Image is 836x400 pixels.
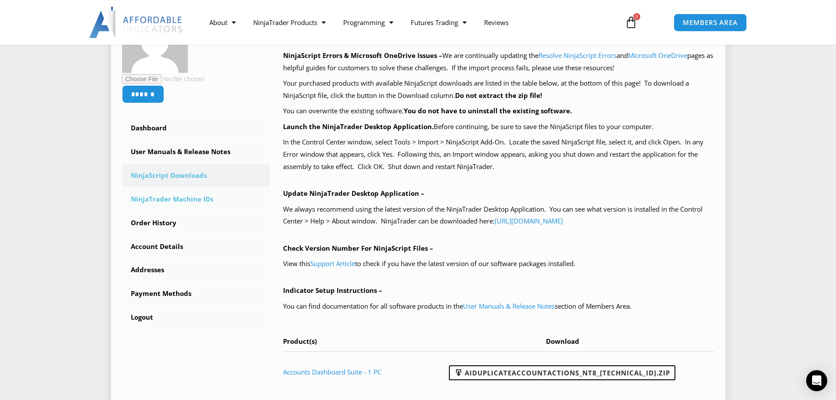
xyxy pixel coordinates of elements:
[402,12,475,32] a: Futures Trading
[122,188,270,211] a: NinjaTrader Machine IDs
[283,368,381,376] a: Accounts Dashboard Suite - 1 PC
[283,121,714,133] p: Before continuing, be sure to save the NinjaScript files to your computer.
[122,117,270,140] a: Dashboard
[404,106,572,115] b: You do not have to uninstall the existing software.
[122,282,270,305] a: Payment Methods
[463,302,555,310] a: User Manuals & Release Notes
[283,203,714,228] p: We always recommend using the latest version of the NinjaTrader Desktop Application. You can see ...
[283,136,714,173] p: In the Control Center window, select Tools > Import > NinjaScript Add-On. Locate the saved NinjaS...
[538,51,617,60] a: Resolve NinjaScript Errors
[283,244,433,252] b: Check Version Number For NinjaScript Files –
[122,306,270,329] a: Logout
[283,122,434,131] b: Launch the NinjaTrader Desktop Application.
[283,258,714,270] p: View this to check if you have the latest version of our software packages installed.
[683,19,738,26] span: MEMBERS AREA
[495,216,563,225] a: [URL][DOMAIN_NAME]
[628,51,687,60] a: Microsoft OneDrive
[674,14,747,32] a: MEMBERS AREA
[334,12,402,32] a: Programming
[283,77,714,102] p: Your purchased products with available NinjaScript downloads are listed in the table below, at th...
[122,117,270,329] nav: Account pages
[201,12,244,32] a: About
[283,105,714,117] p: You can overwrite the existing software.
[122,212,270,234] a: Order History
[283,300,714,313] p: You can find documentation for all software products in the section of Members Area.
[201,12,615,32] nav: Menu
[283,337,317,346] span: Product(s)
[122,235,270,258] a: Account Details
[475,12,517,32] a: Reviews
[455,91,542,100] b: Do not extract the zip file!
[612,10,650,35] a: 0
[283,51,442,60] b: NinjaScript Errors & Microsoft OneDrive Issues –
[806,370,827,391] div: Open Intercom Messenger
[283,50,714,74] p: We are continually updating the and pages as helpful guides for customers to solve these challeng...
[449,365,675,380] a: AIDuplicateAccountActions_NT8_[TECHNICAL_ID].zip
[122,259,270,281] a: Addresses
[546,337,579,346] span: Download
[283,189,424,198] b: Update NinjaTrader Desktop Application –
[283,286,382,295] b: Indicator Setup Instructions –
[122,141,270,163] a: User Manuals & Release Notes
[310,259,355,268] a: Support Article
[122,164,270,187] a: NinjaScript Downloads
[244,12,334,32] a: NinjaTrader Products
[633,13,640,20] span: 0
[89,7,183,38] img: LogoAI | Affordable Indicators – NinjaTrader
